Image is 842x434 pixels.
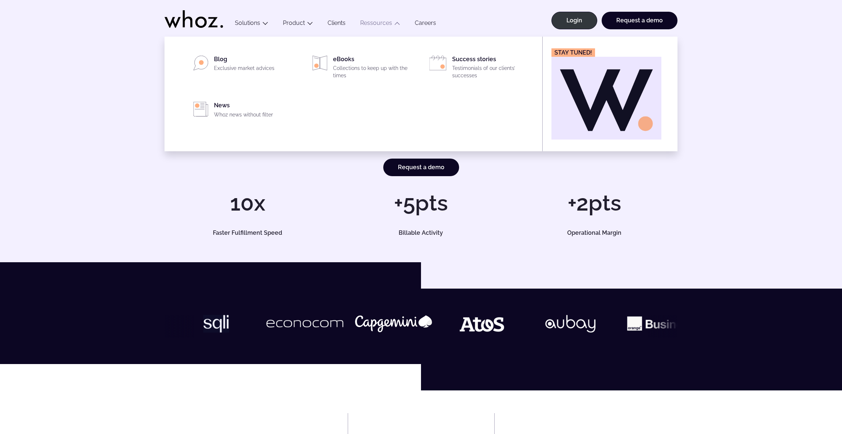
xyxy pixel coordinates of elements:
img: PICTO_PRESSE-ET-ACTUALITE-1.svg [193,102,208,116]
h1: +5pts [338,192,504,214]
button: Ressources [353,19,407,29]
a: Careers [407,19,443,29]
a: Product [283,19,305,26]
div: Success stories [452,56,533,82]
a: Clients [320,19,353,29]
figcaption: Stay tuned! [551,48,595,57]
img: PICTO_EVENEMENTS.svg [429,56,446,70]
p: Exclusive market advices [214,65,295,72]
h5: Billable Activity [346,230,496,236]
a: Request a demo [602,12,677,29]
a: NewsWhoz news without filter [185,102,295,121]
a: Stay tuned! [551,48,661,140]
h1: 10x [165,192,330,214]
a: Request a demo [383,159,459,176]
h5: Operational Margin [520,230,669,236]
button: Product [276,19,320,29]
p: Collections to keep up with the times [333,65,414,79]
img: PICTO_LIVRES.svg [313,56,327,70]
p: Testimonials of our clients’ successes [452,65,533,79]
div: News [214,102,295,121]
a: Login [551,12,597,29]
a: eBooksCollections to keep up with the times [304,56,414,82]
h5: Faster Fulfillment Speed [173,230,322,236]
h1: +2pts [512,192,677,214]
img: PICTO_BLOG.svg [193,56,208,70]
a: Ressources [360,19,392,26]
p: Whoz news without filter [214,111,295,119]
button: Solutions [228,19,276,29]
a: Success storiesTestimonials of our clients’ successes [423,56,533,82]
a: BlogExclusive market advices [185,56,295,75]
div: Blog [214,56,295,75]
div: eBooks [333,56,414,82]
